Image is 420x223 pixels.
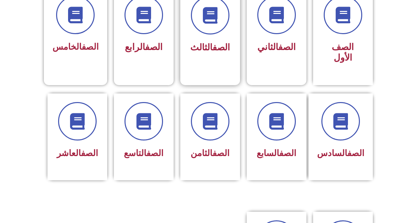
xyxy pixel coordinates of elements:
[146,148,163,158] a: الصف
[279,148,296,158] a: الصف
[125,42,163,52] span: الرابع
[190,42,230,53] span: الثالث
[191,148,229,158] span: الثامن
[124,148,163,158] span: التاسع
[212,148,229,158] a: الصف
[347,148,364,158] a: الصف
[57,148,98,158] span: العاشر
[257,148,296,158] span: السابع
[82,42,99,52] a: الصف
[212,42,230,53] a: الصف
[81,148,98,158] a: الصف
[52,42,99,52] span: الخامس
[145,42,163,52] a: الصف
[278,42,296,52] a: الصف
[332,42,354,63] span: الصف الأول
[317,148,364,158] span: السادس
[257,42,296,52] span: الثاني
